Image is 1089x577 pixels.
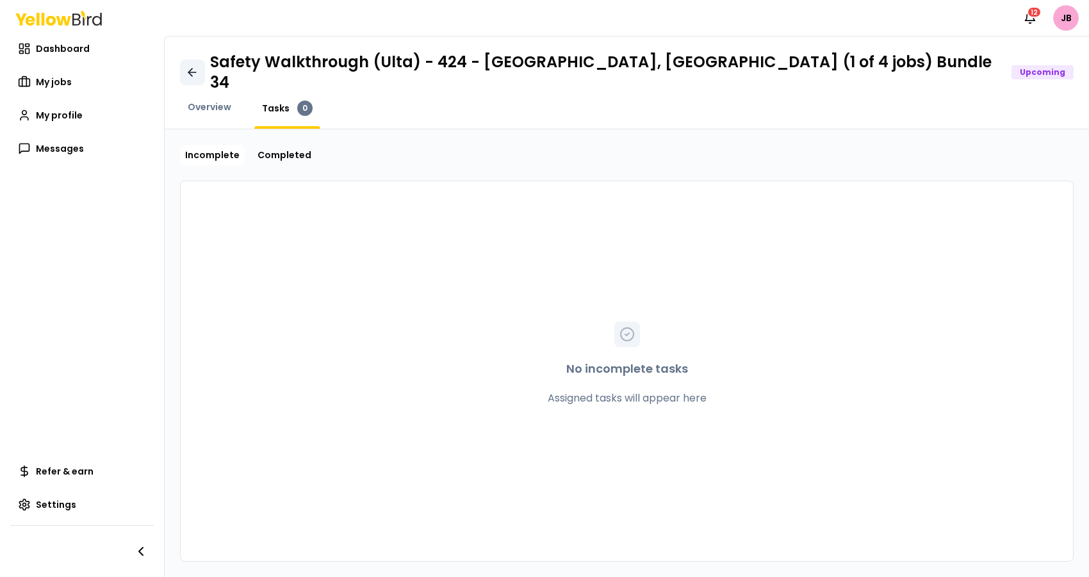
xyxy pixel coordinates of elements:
div: 0 [297,101,313,116]
a: Settings [10,492,154,517]
span: Messages [36,142,84,155]
span: My jobs [36,76,72,88]
button: 12 [1017,5,1043,31]
a: Tasks0 [254,101,320,116]
p: Assigned tasks will appear here [548,391,707,406]
a: Incomplete [180,145,245,165]
div: 12 [1027,6,1042,18]
span: My profile [36,109,83,122]
a: My profile [10,102,154,128]
a: Messages [10,136,154,161]
span: JB [1053,5,1079,31]
p: No incomplete tasks [566,360,688,378]
span: Refer & earn [36,465,94,478]
span: Overview [188,101,231,113]
span: Settings [36,498,76,511]
h1: Safety Walkthrough (Ulta) - 424 - [GEOGRAPHIC_DATA], [GEOGRAPHIC_DATA] (1 of 4 jobs) Bundle 34 [210,52,1001,93]
a: Refer & earn [10,459,154,484]
div: Upcoming [1011,65,1074,79]
span: Dashboard [36,42,90,55]
a: Dashboard [10,36,154,61]
a: Overview [180,101,239,113]
a: Completed [252,145,316,165]
a: My jobs [10,69,154,95]
span: Tasks [262,102,290,115]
